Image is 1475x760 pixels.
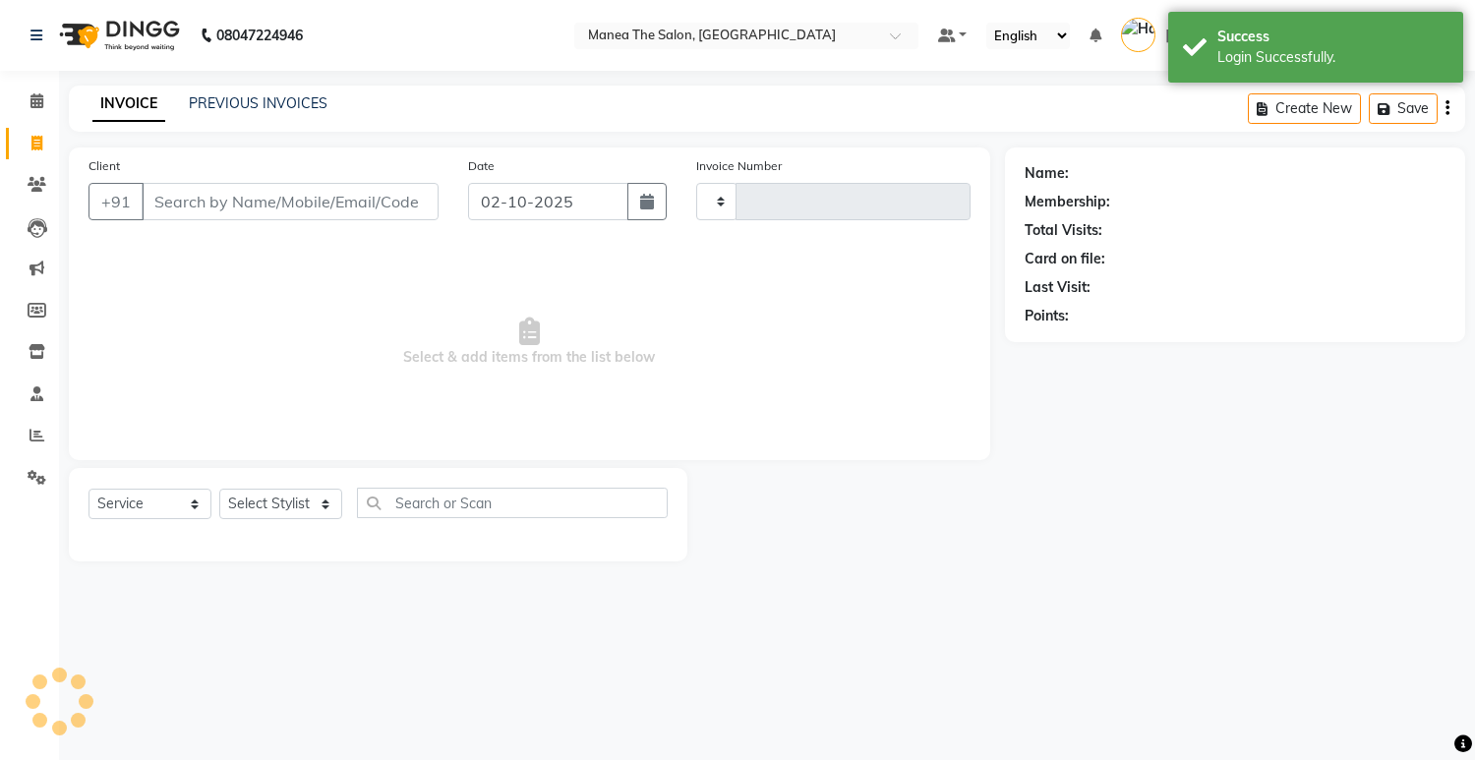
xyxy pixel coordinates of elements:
[1025,277,1091,298] div: Last Visit:
[1025,220,1102,241] div: Total Visits:
[88,183,144,220] button: +91
[1217,47,1448,68] div: Login Successfully.
[92,87,165,122] a: INVOICE
[468,157,495,175] label: Date
[1025,249,1105,269] div: Card on file:
[1165,26,1438,46] span: [PERSON_NAME][DEMOGRAPHIC_DATA]
[1025,306,1069,326] div: Points:
[1369,93,1438,124] button: Save
[1025,192,1110,212] div: Membership:
[50,8,185,63] img: logo
[1217,27,1448,47] div: Success
[142,183,439,220] input: Search by Name/Mobile/Email/Code
[1121,18,1155,52] img: Hari Krishna
[189,94,327,112] a: PREVIOUS INVOICES
[1025,163,1069,184] div: Name:
[88,157,120,175] label: Client
[357,488,668,518] input: Search or Scan
[88,244,971,440] span: Select & add items from the list below
[216,8,303,63] b: 08047224946
[696,157,782,175] label: Invoice Number
[1248,93,1361,124] button: Create New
